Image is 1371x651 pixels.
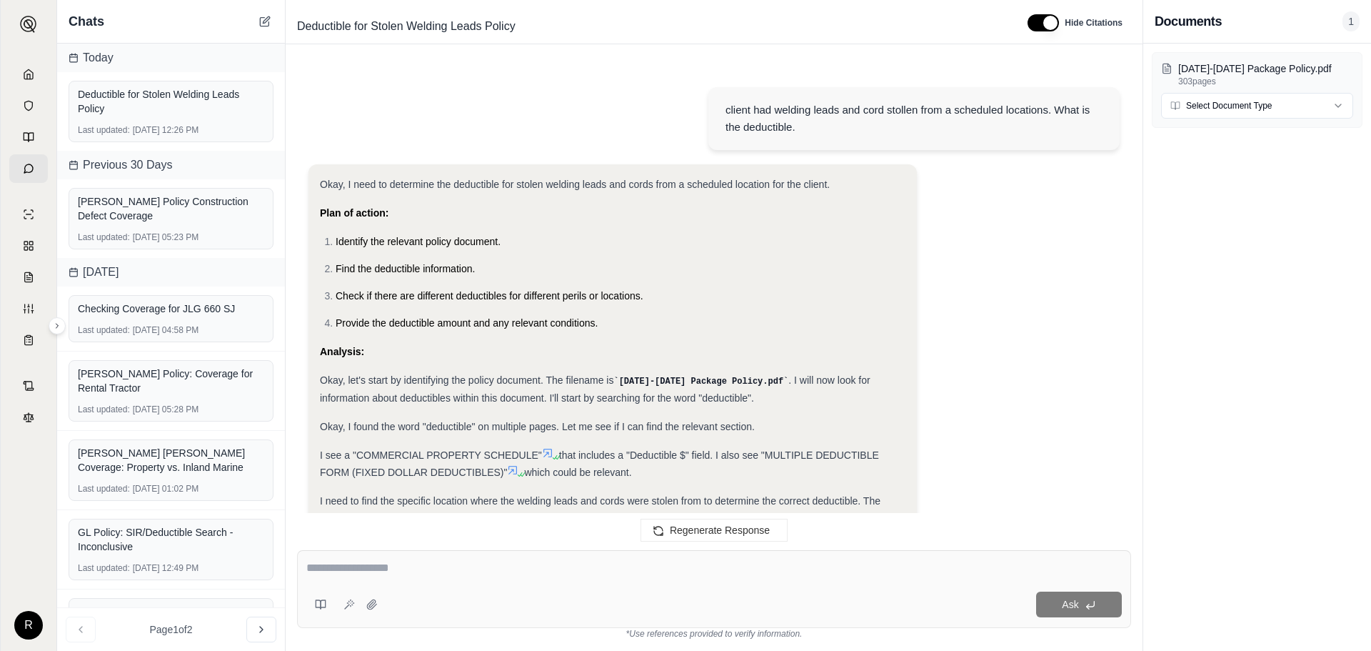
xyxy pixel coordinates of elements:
[9,60,48,89] a: Home
[9,263,48,292] a: Claim Coverage
[320,374,613,386] span: Okay, let's start by identifying the policy document. The filename is
[9,403,48,432] a: Legal Search Engine
[641,519,788,542] button: Regenerate Response
[9,326,48,354] a: Coverage Table
[1036,592,1122,617] button: Ask
[69,11,104,31] span: Chats
[291,15,521,38] span: Deductible for Stolen Welding Leads Policy
[78,324,130,336] span: Last updated:
[256,13,273,30] button: New Chat
[150,622,193,637] span: Page 1 of 2
[78,324,264,336] div: [DATE] 04:58 PM
[320,207,388,219] strong: Plan of action:
[9,372,48,400] a: Contract Analysis
[291,15,1010,38] div: Edit Title
[78,562,130,574] span: Last updated:
[9,232,48,260] a: Policy Comparisons
[320,449,879,478] span: that includes a "Deductible $" field. I also see "MULTIPLE DEDUCTIBLE FORM (FIXED DOLLAR DEDUCTIB...
[1178,76,1353,87] p: 303 pages
[1155,11,1222,31] h3: Documents
[78,87,264,116] div: Deductible for Stolen Welding Leads Policy
[78,483,130,495] span: Last updated:
[320,346,364,357] strong: Analysis:
[78,525,264,554] div: GL Policy: SIR/Deductible Search - Inconclusive
[1062,599,1078,610] span: Ask
[524,467,631,478] span: which could be relevant.
[78,446,264,474] div: [PERSON_NAME] [PERSON_NAME] Coverage: Property vs. Inland Marine
[78,232,264,243] div: [DATE] 05:23 PM
[725,101,1103,136] div: client had welding leads and cord stollen from a scheduled locations. What is the deductible.
[1065,17,1123,29] span: Hide Citations
[336,263,475,274] span: Find the deductible information.
[78,194,264,223] div: [PERSON_NAME] Policy Construction Defect Coverage
[613,377,788,387] code: [DATE]-[DATE] Package Policy.pdf
[78,124,130,136] span: Last updated:
[336,236,501,247] span: Identify the relevant policy document.
[1178,61,1353,76] p: 2025-2026 Package Policy.pdf
[78,302,264,316] div: Checking Coverage for JLG 660 SJ
[336,290,643,302] span: Check if there are different deductibles for different perils or locations.
[1161,61,1353,87] button: [DATE]-[DATE] Package Policy.pdf303pages
[78,605,264,633] div: Wood Pkg Policy: Jobsite Equipment Wind Deductible
[1342,11,1360,31] span: 1
[320,495,895,541] span: I need to find the specific location where the welding leads and cords were stolen from to determ...
[57,258,285,287] div: [DATE]
[320,179,830,190] span: Okay, I need to determine the deductible for stolen welding leads and cords from a scheduled loca...
[78,404,130,415] span: Last updated:
[78,232,130,243] span: Last updated:
[320,374,870,404] span: . I will now look for information about deductibles within this document. I'll start by searching...
[49,317,66,334] button: Expand sidebar
[320,449,542,461] span: I see a "COMMERCIAL PROPERTY SCHEDULE"
[78,562,264,574] div: [DATE] 12:49 PM
[78,404,264,415] div: [DATE] 05:28 PM
[9,91,48,120] a: Documents Vault
[670,525,770,536] span: Regenerate Response
[14,611,43,640] div: R
[9,200,48,229] a: Single Policy
[78,367,264,395] div: [PERSON_NAME] Policy: Coverage for Rental Tractor
[57,151,285,179] div: Previous 30 Days
[297,628,1131,640] div: *Use references provided to verify information.
[9,294,48,323] a: Custom Report
[336,317,598,329] span: Provide the deductible amount and any relevant conditions.
[20,16,37,33] img: Expand sidebar
[78,124,264,136] div: [DATE] 12:26 PM
[78,483,264,495] div: [DATE] 01:02 PM
[57,44,285,72] div: Today
[9,123,48,151] a: Prompt Library
[320,421,755,432] span: Okay, I found the word "deductible" on multiple pages. Let me see if I can find the relevant sect...
[14,10,43,39] button: Expand sidebar
[9,154,48,183] a: Chat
